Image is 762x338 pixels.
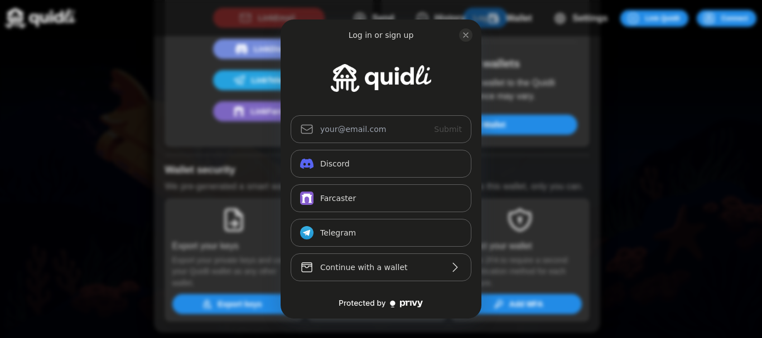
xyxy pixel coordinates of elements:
button: Discord [291,150,471,178]
span: Submit [434,125,462,134]
img: Quidli Dapp logo [331,64,431,92]
div: Log in or sign up [349,30,414,41]
div: Continue with a wallet [320,261,442,274]
input: Submit [291,115,471,143]
button: Telegram [291,219,471,247]
button: Submit [425,115,471,143]
button: Farcaster [291,184,471,212]
button: close modal [459,28,472,42]
button: Continue with a wallet [291,253,471,281]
